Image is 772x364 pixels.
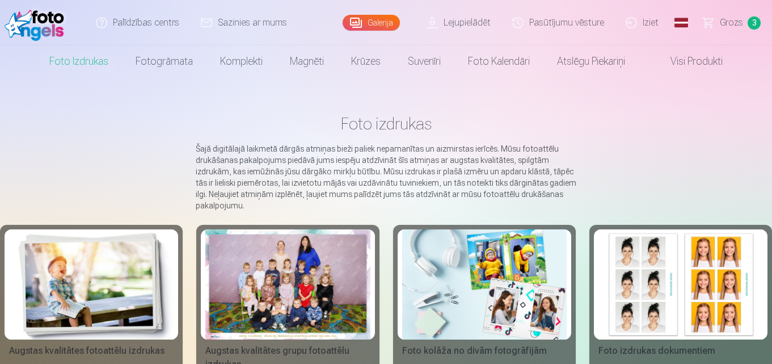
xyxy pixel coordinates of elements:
a: Foto izdrukas [36,45,122,77]
a: Krūzes [338,45,394,77]
a: Galerija [343,15,400,31]
a: Magnēti [276,45,338,77]
p: Šajā digitālajā laikmetā dārgās atmiņas bieži paliek nepamanītas un aizmirstas ierīcēs. Mūsu foto... [196,143,577,211]
a: Foto kalendāri [454,45,543,77]
img: Augstas kvalitātes fotoattēlu izdrukas [9,229,174,340]
img: Foto kolāža no divām fotogrāfijām [402,229,567,340]
div: Augstas kvalitātes fotoattēlu izdrukas [5,344,178,358]
a: Suvenīri [394,45,454,77]
a: Fotogrāmata [122,45,206,77]
a: Atslēgu piekariņi [543,45,639,77]
img: /fa1 [5,5,70,41]
h1: Foto izdrukas [9,114,763,134]
a: Visi produkti [639,45,736,77]
img: Foto izdrukas dokumentiem [598,229,763,340]
a: Komplekti [206,45,276,77]
div: Foto izdrukas dokumentiem [594,344,767,358]
span: Grozs [720,16,743,30]
span: 3 [748,16,761,30]
div: Foto kolāža no divām fotogrāfijām [398,344,571,358]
